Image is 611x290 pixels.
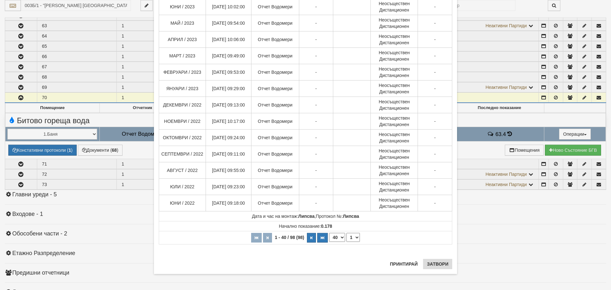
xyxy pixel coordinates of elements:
span: Дата и час на монтаж: [252,214,314,219]
span: - [315,21,317,26]
td: Неосъществен Дистанционен [371,162,418,179]
span: - [434,86,436,91]
td: [DATE] 09:24:00 [206,130,251,146]
td: АПРИЛ / 2023 [159,31,206,48]
td: Неосъществен Дистанционен [371,195,418,211]
span: - [315,119,317,124]
td: Неосъществен Дистанционен [371,31,418,48]
button: Последна страница [317,233,328,243]
span: - [434,119,436,124]
button: Затвори [423,259,452,269]
td: МАЙ / 2023 [159,15,206,31]
td: [DATE] 09:54:00 [206,15,251,31]
td: Неосъществен Дистанционен [371,64,418,81]
button: Предишна страница [263,233,272,243]
td: [DATE] 09:53:00 [206,64,251,81]
span: - [315,168,317,173]
select: Брой редове на страница [329,233,345,242]
td: Отчет Водомери [251,179,299,195]
span: - [434,151,436,157]
td: [DATE] 09:55:00 [206,162,251,179]
span: - [315,53,317,58]
span: - [434,37,436,42]
td: [DATE] 09:11:00 [206,146,251,162]
span: - [434,4,436,9]
td: Отчет Водомери [251,195,299,211]
button: Следваща страница [307,233,316,243]
span: - [315,102,317,107]
span: - [315,200,317,206]
td: ЯНУАРИ / 2023 [159,81,206,97]
td: Неосъществен Дистанционен [371,81,418,97]
span: - [434,135,436,140]
span: - [434,200,436,206]
button: Първа страница [251,233,262,243]
span: - [434,53,436,58]
span: - [315,4,317,9]
span: - [434,70,436,75]
td: ФЕВРУАРИ / 2023 [159,64,206,81]
td: ЮЛИ / 2022 [159,179,206,195]
td: [DATE] 09:13:00 [206,97,251,113]
td: Неосъществен Дистанционен [371,15,418,31]
span: - [315,86,317,91]
td: ОКТОМВРИ / 2022 [159,130,206,146]
span: - [434,184,436,189]
td: Неосъществен Дистанционен [371,97,418,113]
span: - [434,168,436,173]
select: Страница номер [346,233,360,242]
span: - [315,70,317,75]
td: Отчет Водомери [251,162,299,179]
button: Принтирай [386,259,421,269]
td: , [159,211,452,221]
td: Неосъществен Дистанционен [371,48,418,64]
td: НОЕМВРИ / 2022 [159,113,206,130]
td: Отчет Водомери [251,31,299,48]
td: [DATE] 09:49:00 [206,48,251,64]
span: - [315,184,317,189]
strong: 0.178 [321,224,332,229]
td: СЕПТЕМВРИ / 2022 [159,146,206,162]
td: Отчет Водомери [251,15,299,31]
td: АВГУСТ / 2022 [159,162,206,179]
span: - [434,21,436,26]
span: - [315,37,317,42]
span: Протокол №: [316,214,359,219]
td: Отчет Водомери [251,64,299,81]
td: Отчет Водомери [251,146,299,162]
span: 1 - 40 / 98 (98) [273,235,306,240]
td: [DATE] 09:29:00 [206,81,251,97]
td: Отчет Водомери [251,81,299,97]
td: [DATE] 09:18:00 [206,195,251,211]
td: [DATE] 10:06:00 [206,31,251,48]
strong: Липсва [298,214,315,219]
td: Отчет Водомери [251,97,299,113]
strong: Липсва [343,214,359,219]
span: - [315,135,317,140]
span: - [315,151,317,157]
td: ДЕКЕМВРИ / 2022 [159,97,206,113]
td: Неосъществен Дистанционен [371,146,418,162]
td: Отчет Водомери [251,130,299,146]
td: [DATE] 10:17:00 [206,113,251,130]
td: ЮНИ / 2022 [159,195,206,211]
span: Начално показание: [279,224,332,229]
td: Неосъществен Дистанционен [371,179,418,195]
td: Отчет Водомери [251,48,299,64]
span: - [434,102,436,107]
td: Отчет Водомери [251,113,299,130]
td: Неосъществен Дистанционен [371,130,418,146]
td: МАРТ / 2023 [159,48,206,64]
td: [DATE] 09:23:00 [206,179,251,195]
td: Неосъществен Дистанционен [371,113,418,130]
